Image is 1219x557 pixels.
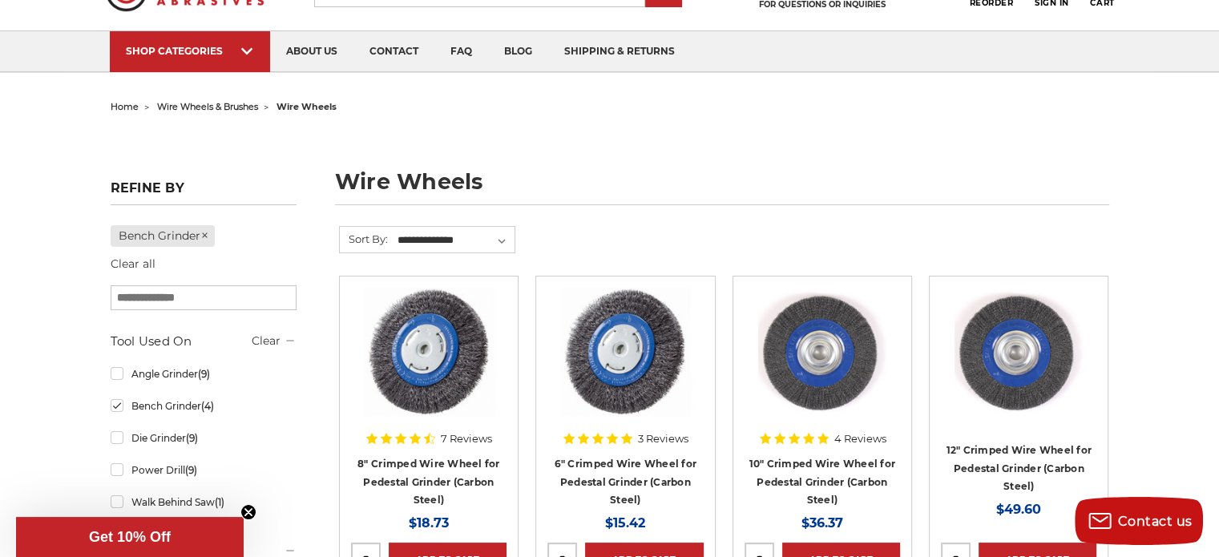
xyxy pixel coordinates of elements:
[185,432,197,444] span: (9)
[111,225,216,247] a: Bench Grinder
[963,336,1074,368] a: Quick view
[996,502,1041,517] span: $49.60
[570,336,680,368] a: Quick view
[547,288,703,443] a: 6" Crimped Wire Wheel for Pedestal Grinder
[111,101,139,112] a: home
[335,171,1109,205] h1: wire wheels
[745,288,900,443] a: 10" Crimped Wire Wheel for Pedestal Grinder
[1075,497,1203,545] button: Contact us
[340,227,388,251] label: Sort By:
[111,456,297,484] a: Power Drill
[351,288,507,443] a: 8" Crimped Wire Wheel for Pedestal Grinder
[197,368,209,380] span: (9)
[276,101,337,112] span: wire wheels
[252,333,281,348] a: Clear
[955,288,1083,416] img: 12" Crimped Wire Wheel for Pedestal Grinder
[353,31,434,72] a: contact
[946,444,1092,492] a: 12" Crimped Wire Wheel for Pedestal Grinder (Carbon Steel)
[111,488,297,516] a: Walk Behind Saw
[749,458,896,506] a: 10" Crimped Wire Wheel for Pedestal Grinder (Carbon Steel)
[357,458,499,506] a: 8" Crimped Wire Wheel for Pedestal Grinder (Carbon Steel)
[111,180,297,205] h5: Refine by
[16,517,244,557] div: Get 10% OffClose teaser
[548,31,691,72] a: shipping & returns
[111,332,297,351] h5: Tool Used On
[111,360,297,388] a: Angle Grinder
[409,515,449,531] span: $18.73
[240,504,256,520] button: Close teaser
[638,434,688,444] span: 3 Reviews
[270,31,353,72] a: about us
[441,434,492,444] span: 7 Reviews
[200,400,213,412] span: (4)
[184,464,196,476] span: (9)
[834,434,886,444] span: 4 Reviews
[941,288,1096,443] a: 12" Crimped Wire Wheel for Pedestal Grinder
[558,288,692,416] img: 6" Crimped Wire Wheel for Pedestal Grinder
[157,101,258,112] a: wire wheels & brushes
[373,336,484,368] a: Quick view
[605,515,645,531] span: $15.42
[555,458,696,506] a: 6" Crimped Wire Wheel for Pedestal Grinder (Carbon Steel)
[767,336,878,368] a: Quick view
[488,31,548,72] a: blog
[1118,514,1193,529] span: Contact us
[434,31,488,72] a: faq
[361,288,496,416] img: 8" Crimped Wire Wheel for Pedestal Grinder
[126,45,254,57] div: SHOP CATEGORIES
[89,529,171,545] span: Get 10% Off
[214,496,224,508] span: (1)
[111,424,297,452] a: Die Grinder
[801,515,843,531] span: $36.37
[758,288,886,416] img: 10" Crimped Wire Wheel for Pedestal Grinder
[111,256,155,271] a: Clear all
[395,228,515,252] select: Sort By:
[111,392,297,420] a: Bench Grinder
